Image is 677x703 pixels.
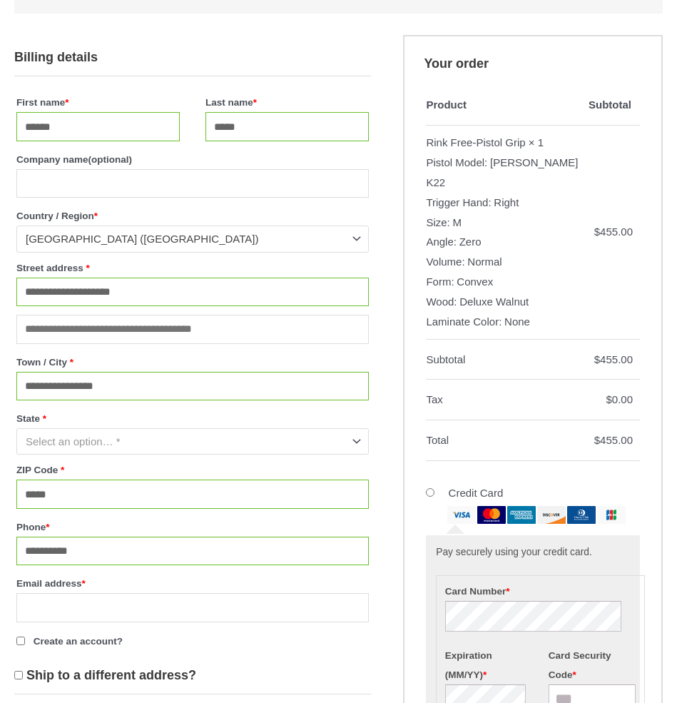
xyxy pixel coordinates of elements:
input: Ship to a different address? [14,671,23,679]
span: State [16,428,369,455]
img: visa [447,506,476,524]
p: None [426,312,581,332]
label: State [16,409,369,428]
span: (optional) [88,154,132,165]
strong: × 1 [529,133,544,153]
th: Tax [426,380,589,420]
span: Ship to a different address? [26,668,196,682]
label: Phone [16,517,369,537]
span: Create an account? [34,636,123,647]
label: Expiration (MM/YY) [445,646,532,684]
span: $ [594,226,600,238]
span: $ [594,434,600,446]
dt: Wood: [426,292,457,312]
label: Company name [16,150,369,169]
p: Convex [426,272,581,292]
p: M [426,213,581,233]
input: Create an account? [16,637,25,645]
h3: Your order [403,35,663,85]
dt: Trigger Hand: [426,193,491,213]
dt: Pistol Model: [426,153,487,173]
dt: Laminate Color: [426,312,502,332]
dt: Size: [426,213,449,233]
bdi: 0.00 [606,393,633,405]
bdi: 455.00 [594,226,633,238]
th: Subtotal [426,340,589,380]
span: United States (US) [26,232,347,246]
span: Country / Region [16,226,369,252]
p: Zero [426,232,581,252]
span: $ [594,353,600,365]
th: Product [426,85,589,126]
img: dinersclub [567,506,596,524]
dt: Angle: [426,232,457,252]
p: Pay securely using your credit card. [436,545,630,560]
label: Card Number [445,582,636,601]
label: Card Security Code [549,646,636,684]
h3: Billing details [14,35,371,76]
bdi: 455.00 [594,353,633,365]
label: ZIP Code [16,460,369,480]
label: Street address [16,258,369,278]
img: jcb [597,506,626,524]
div: Rink Free-Pistol Grip [426,133,525,153]
label: First name [16,93,180,112]
th: Total [426,420,589,461]
span: Select an option… * [26,435,121,447]
bdi: 455.00 [594,434,633,446]
p: Deluxe Walnut [426,292,581,312]
img: amex [507,506,536,524]
label: Credit Card [426,487,626,520]
label: Last name [205,93,369,112]
th: Subtotal [589,85,640,126]
label: Town / City [16,353,369,372]
dt: Form: [426,272,454,292]
dt: Volume: [426,252,464,272]
img: discover [537,506,566,524]
span: $ [606,393,611,405]
img: mastercard [477,506,506,524]
p: [PERSON_NAME] K22 [426,153,581,193]
p: Right [426,193,581,213]
label: Country / Region [16,206,369,226]
label: Email address [16,574,369,593]
p: Normal [426,252,581,272]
